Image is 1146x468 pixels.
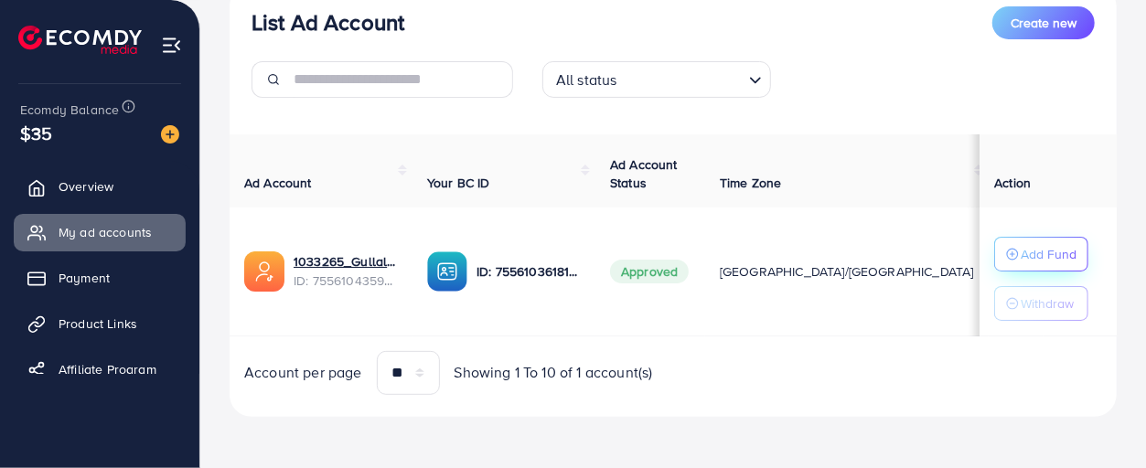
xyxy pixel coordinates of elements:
span: Action [994,174,1031,192]
span: My ad accounts [59,223,152,241]
button: Create new [992,6,1095,39]
a: 1033265_Gullala Ad A/C_1759292986657 [294,252,398,271]
span: [GEOGRAPHIC_DATA]/[GEOGRAPHIC_DATA] [720,262,974,281]
p: Add Fund [1021,243,1076,265]
a: Payment [14,260,186,296]
button: Add Fund [994,237,1088,271]
span: ID: 7556104359887208456 [294,271,398,290]
iframe: Chat [1068,386,1132,454]
a: My ad accounts [14,214,186,250]
input: Search for option [623,63,742,93]
span: Time Zone [720,174,781,192]
a: Overview [14,168,186,205]
span: Ecomdy Balance [20,101,119,119]
span: Showing 1 To 10 of 1 account(s) [455,362,653,383]
span: Overview [59,177,113,196]
span: Ad Account Status [610,155,678,192]
span: Account per page [244,362,362,383]
span: All status [552,67,621,93]
img: menu [161,35,182,56]
span: Create new [1011,14,1076,32]
span: Payment [59,269,110,287]
button: Withdraw [994,286,1088,321]
span: Product Links [59,314,137,333]
span: Affiliate Program [59,360,156,378]
img: ic-ba-acc.ded83a64.svg [427,251,467,292]
div: <span class='underline'>1033265_Gullala Ad A/C_1759292986657</span></br>7556104359887208456 [294,252,398,290]
h3: List Ad Account [252,9,404,36]
a: Product Links [14,305,186,342]
p: Withdraw [1021,292,1074,314]
span: Approved [610,260,689,283]
img: ic-ads-acc.e4c84228.svg [244,251,284,292]
img: image [161,125,179,144]
span: Your BC ID [427,174,490,192]
a: Affiliate Program [14,351,186,388]
div: Search for option [542,61,771,98]
span: Ad Account [244,174,312,192]
span: $35 [20,120,52,146]
p: ID: 7556103618177286162 [477,261,581,282]
img: logo [18,26,142,54]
